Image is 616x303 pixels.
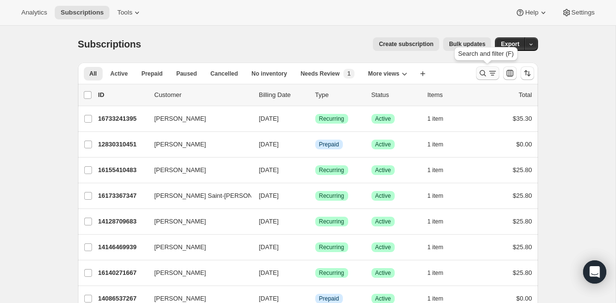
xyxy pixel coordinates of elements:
span: [DATE] [259,269,279,276]
span: [PERSON_NAME] [154,242,206,252]
div: Items [428,90,476,100]
span: Recurring [319,243,344,251]
p: 14128709683 [98,217,147,226]
span: 1 item [428,269,444,277]
span: Active [375,166,391,174]
button: Search and filter results [476,66,499,80]
div: 16173367347[PERSON_NAME] Saint-[PERSON_NAME][DATE]SuccessRecurringSuccessActive1 item$25.80 [98,189,532,203]
span: Active [375,115,391,123]
span: Recurring [319,166,344,174]
div: IDCustomerBilling DateTypeStatusItemsTotal [98,90,532,100]
button: Help [509,6,554,19]
span: Needs Review [301,70,340,78]
span: [PERSON_NAME] [154,165,206,175]
p: Billing Date [259,90,308,100]
span: [DATE] [259,115,279,122]
span: [PERSON_NAME] Saint-[PERSON_NAME] [154,191,276,201]
span: 1 item [428,166,444,174]
span: [PERSON_NAME] [154,140,206,149]
span: Prepaid [319,141,339,148]
p: ID [98,90,147,100]
span: 1 item [428,218,444,225]
div: 14146469939[PERSON_NAME][DATE]SuccessRecurringSuccessActive1 item$25.80 [98,240,532,254]
span: Cancelled [211,70,238,78]
button: 1 item [428,189,454,203]
span: Recurring [319,115,344,123]
span: Recurring [319,192,344,200]
span: $25.80 [513,166,532,174]
button: 1 item [428,112,454,126]
button: [PERSON_NAME] [149,214,246,229]
button: 1 item [428,163,454,177]
span: 1 [347,70,351,78]
span: $25.80 [513,218,532,225]
button: Export [495,37,525,51]
span: Help [525,9,538,16]
span: Subscriptions [61,9,104,16]
span: $25.80 [513,243,532,251]
span: [PERSON_NAME] [154,217,206,226]
span: Analytics [21,9,47,16]
button: Sort the results [521,66,534,80]
div: Type [315,90,364,100]
button: Customize table column order and visibility [503,66,517,80]
span: Tools [117,9,132,16]
button: Subscriptions [55,6,109,19]
span: Active [375,192,391,200]
span: Active [375,295,391,303]
button: [PERSON_NAME] [149,137,246,152]
span: [PERSON_NAME] [154,268,206,278]
p: 12830310451 [98,140,147,149]
button: 1 item [428,240,454,254]
span: Prepaid [319,295,339,303]
button: 1 item [428,266,454,280]
span: Active [375,218,391,225]
div: 16733241395[PERSON_NAME][DATE]SuccessRecurringSuccessActive1 item$35.30 [98,112,532,126]
span: $35.30 [513,115,532,122]
span: Active [375,243,391,251]
span: All [90,70,97,78]
button: [PERSON_NAME] [149,265,246,281]
span: $0.00 [516,141,532,148]
span: 1 item [428,295,444,303]
button: 1 item [428,138,454,151]
button: [PERSON_NAME] [149,162,246,178]
p: 16155410483 [98,165,147,175]
button: [PERSON_NAME] [149,239,246,255]
p: 16733241395 [98,114,147,124]
div: 12830310451[PERSON_NAME][DATE]InfoPrepaidSuccessActive1 item$0.00 [98,138,532,151]
span: Active [375,141,391,148]
span: Recurring [319,269,344,277]
div: 16140271667[PERSON_NAME][DATE]SuccessRecurringSuccessActive1 item$25.80 [98,266,532,280]
span: Recurring [319,218,344,225]
button: Analytics [15,6,53,19]
span: No inventory [251,70,287,78]
span: [DATE] [259,192,279,199]
p: Total [519,90,532,100]
button: Tools [111,6,148,19]
button: 1 item [428,215,454,228]
button: Create new view [415,67,431,80]
button: Create subscription [373,37,439,51]
span: [DATE] [259,166,279,174]
span: Prepaid [141,70,163,78]
span: Export [501,40,519,48]
button: [PERSON_NAME] [149,111,246,127]
p: 16140271667 [98,268,147,278]
button: Settings [556,6,601,19]
span: $0.00 [516,295,532,302]
span: 1 item [428,243,444,251]
p: 16173367347 [98,191,147,201]
span: $25.80 [513,269,532,276]
button: Bulk updates [443,37,491,51]
p: 14146469939 [98,242,147,252]
span: Active [110,70,128,78]
div: Open Intercom Messenger [583,260,606,284]
span: 1 item [428,115,444,123]
span: More views [368,70,400,78]
span: 1 item [428,141,444,148]
span: [DATE] [259,141,279,148]
div: 16155410483[PERSON_NAME][DATE]SuccessRecurringSuccessActive1 item$25.80 [98,163,532,177]
span: Bulk updates [449,40,485,48]
span: Subscriptions [78,39,141,49]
